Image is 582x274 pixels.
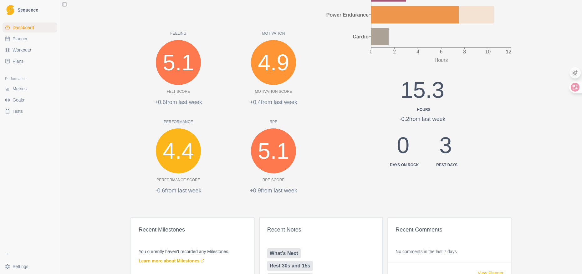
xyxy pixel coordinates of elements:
p: Motivation Score [255,89,292,94]
tspan: Hours [435,57,448,63]
div: Hours [382,107,465,112]
img: Logo [6,5,14,15]
a: Tests [3,106,57,116]
div: -0.2 from last week [380,115,465,123]
span: Tests [13,108,23,114]
span: Goals [13,97,24,103]
a: LogoSequence [3,2,57,17]
tspan: Cardio [353,34,369,39]
a: Plans [3,56,57,66]
p: Performance Score [156,177,200,183]
button: Settings [3,262,57,272]
span: 5.1 [258,134,289,168]
span: Dashboard [13,24,34,31]
a: Learn more about Milestones [139,258,204,264]
span: 5.1 [163,46,194,79]
span: 4.4 [163,134,194,168]
p: Motivation [226,31,321,36]
a: What's Next [267,248,301,258]
span: Sequence [18,8,38,12]
p: Felt Score [167,89,190,94]
tspan: Power Endurance [326,12,369,17]
p: -0.6 from last week [131,187,226,195]
p: No comments in the last 7 days [396,248,503,255]
p: Performance [131,119,226,125]
a: Rest 30s and 15s [267,261,313,271]
tspan: 4 [416,49,419,54]
tspan: 8 [463,49,466,54]
span: Workouts [13,47,31,53]
div: 0 [387,128,419,168]
span: Planner [13,36,28,42]
tspan: 12 [506,49,511,54]
div: Rest days [436,162,457,168]
a: Workouts [3,45,57,55]
div: Recent Comments [396,225,503,234]
div: Days on Rock [390,162,419,168]
p: +0.4 from last week [226,98,321,107]
span: Metrics [13,86,27,92]
a: Planner [3,34,57,44]
a: Goals [3,95,57,105]
a: Metrics [3,84,57,94]
a: Dashboard [3,22,57,32]
div: 3 [434,128,457,168]
p: RPE [226,119,321,125]
div: Performance [3,74,57,84]
p: Feeling [131,31,226,36]
tspan: 10 [485,49,491,54]
span: Plans [13,58,23,64]
div: Recent Milestones [139,225,247,234]
div: 15.3 [380,73,465,112]
p: RPE Score [263,177,285,183]
span: 4.9 [258,46,289,79]
p: You currently haven't recorded any Milestones. [139,248,247,255]
tspan: 6 [440,49,443,54]
p: +0.9 from last week [226,187,321,195]
tspan: 0 [370,49,373,54]
p: +0.6 from last week [131,98,226,107]
tspan: 2 [393,49,396,54]
div: Recent Notes [267,225,375,234]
